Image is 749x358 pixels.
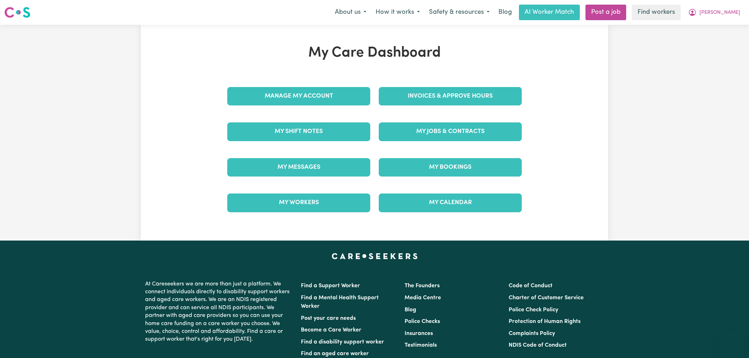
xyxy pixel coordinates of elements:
[405,295,441,301] a: Media Centre
[330,5,371,20] button: About us
[494,5,516,20] a: Blog
[405,342,437,348] a: Testimonials
[405,331,433,336] a: Insurances
[4,4,30,21] a: Careseekers logo
[509,331,555,336] a: Complaints Policy
[4,6,30,19] img: Careseekers logo
[699,9,740,17] span: [PERSON_NAME]
[227,194,370,212] a: My Workers
[332,253,418,259] a: Careseekers home page
[301,295,379,309] a: Find a Mental Health Support Worker
[405,283,440,289] a: The Founders
[585,5,626,20] a: Post a job
[519,5,580,20] a: AI Worker Match
[405,307,416,313] a: Blog
[509,307,558,313] a: Police Check Policy
[301,351,369,357] a: Find an aged care worker
[223,45,526,62] h1: My Care Dashboard
[424,5,494,20] button: Safety & resources
[371,5,424,20] button: How it works
[684,5,745,20] button: My Account
[379,87,522,105] a: Invoices & Approve Hours
[632,5,681,20] a: Find workers
[227,158,370,177] a: My Messages
[405,319,440,324] a: Police Checks
[227,122,370,141] a: My Shift Notes
[379,158,522,177] a: My Bookings
[301,283,360,289] a: Find a Support Worker
[509,295,584,301] a: Charter of Customer Service
[301,316,356,321] a: Post your care needs
[379,122,522,141] a: My Jobs & Contracts
[509,283,553,289] a: Code of Conduct
[509,319,581,324] a: Protection of Human Rights
[721,330,743,352] iframe: Button to launch messaging window
[509,342,567,348] a: NDIS Code of Conduct
[227,87,370,105] a: Manage My Account
[145,277,292,346] p: At Careseekers we are more than just a platform. We connect individuals directly to disability su...
[301,327,361,333] a: Become a Care Worker
[379,194,522,212] a: My Calendar
[301,339,384,345] a: Find a disability support worker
